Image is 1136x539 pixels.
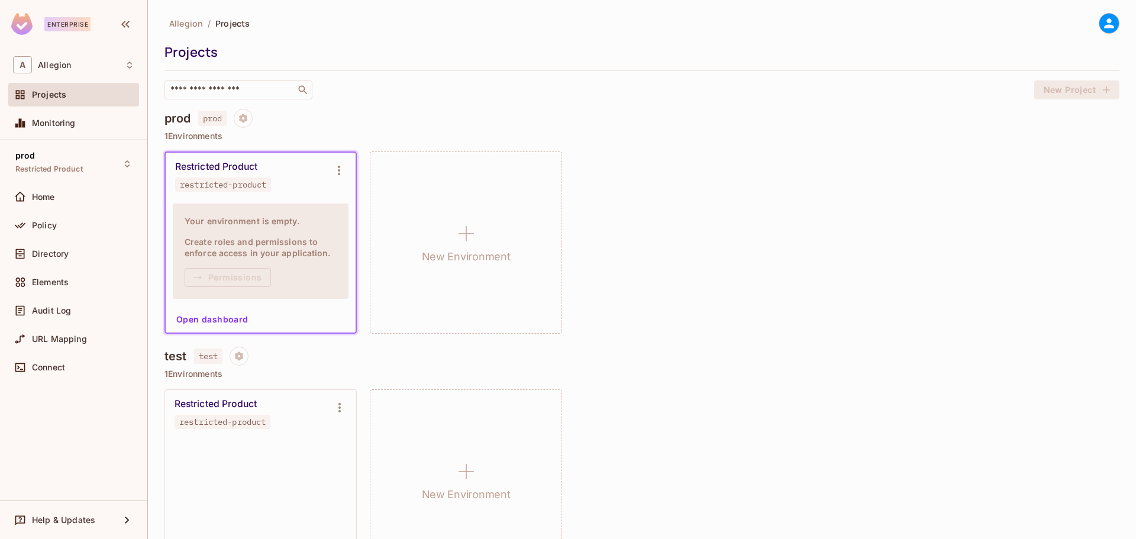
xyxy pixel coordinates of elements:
button: New Project [1034,80,1119,99]
span: Directory [32,249,69,259]
h4: test [164,349,187,363]
button: Permissions [185,268,271,287]
span: A [13,56,32,73]
h4: Your environment is empty. [185,215,337,227]
span: Workspace: Allegion [38,60,71,70]
span: Project settings [230,353,248,364]
span: Elements [32,277,69,287]
img: SReyMgAAAABJRU5ErkJggg== [11,13,33,35]
span: Restricted Product [15,164,83,174]
div: restricted-product [179,417,266,427]
p: 1 Environments [164,131,1119,141]
span: Help & Updates [32,515,95,525]
span: Allegion [169,18,203,29]
button: Environment settings [328,396,351,419]
div: Restricted Product [175,161,257,173]
button: Open dashboard [172,310,253,329]
span: URL Mapping [32,334,87,344]
h4: Create roles and permissions to enforce access in your application. [185,236,337,259]
span: Monitoring [32,118,76,128]
div: Enterprise [44,17,91,31]
h1: New Environment [422,248,511,266]
span: prod [198,111,227,126]
div: Projects [164,43,1114,61]
span: Connect [32,363,65,372]
span: Policy [32,221,57,230]
span: Home [32,192,55,202]
span: Projects [215,18,250,29]
div: restricted-product [180,180,266,189]
p: 1 Environments [164,369,1119,379]
span: Audit Log [32,306,71,315]
button: Environment settings [327,159,351,182]
span: Project settings [234,115,253,126]
li: / [208,18,211,29]
h4: prod [164,111,191,125]
span: test [194,348,223,364]
div: Restricted Product [175,398,257,410]
span: prod [15,151,35,160]
h1: New Environment [422,486,511,504]
span: Projects [32,90,66,99]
